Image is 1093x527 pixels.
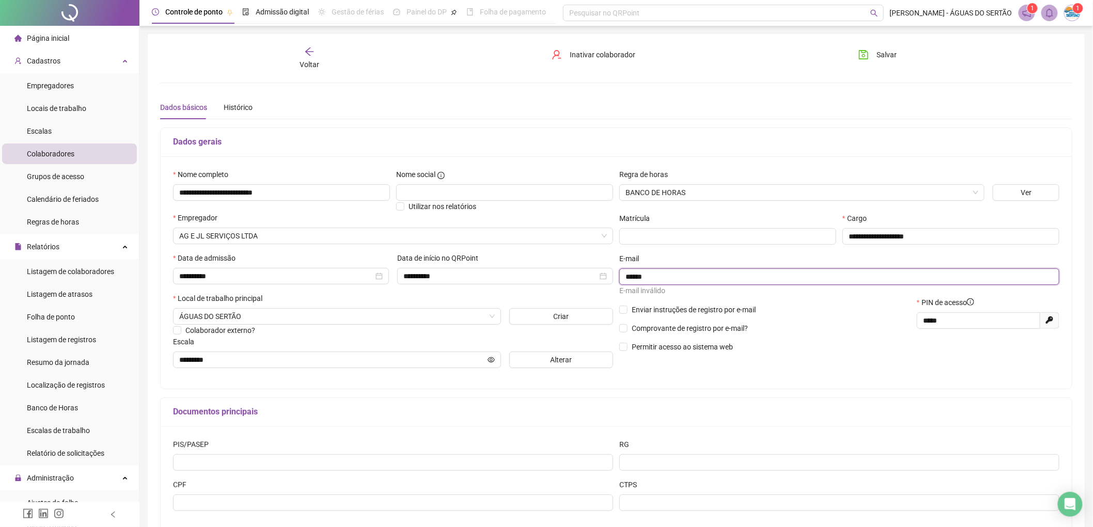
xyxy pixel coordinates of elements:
label: CPF [173,479,193,490]
span: Escalas de trabalho [27,426,90,435]
button: Ver [993,184,1059,201]
span: notification [1022,8,1032,18]
span: pushpin [451,9,457,15]
span: Regras de horas [27,218,79,226]
span: Nome social [396,169,435,180]
span: Enviar instruções de registro por e-mail [632,306,756,314]
div: Dados básicos [160,102,207,113]
span: search [870,9,878,17]
span: Cadastros [27,57,60,65]
sup: 1 [1027,3,1038,13]
span: AG E JL SERVIÇOS LTDA [179,228,607,244]
span: Criar [554,311,569,322]
span: Alterar [551,354,572,365]
span: Banco de Horas [27,404,78,412]
span: Escalas [27,127,52,135]
span: Ajustes da folha [27,499,79,507]
span: Locais de trabalho [27,104,86,113]
span: Comprovante de registro por e-mail? [632,324,748,332]
span: lock [14,474,22,482]
label: E-mail [619,253,646,264]
span: save [858,50,869,60]
span: Permitir acesso ao sistema web [632,343,733,351]
span: linkedin [38,508,49,519]
div: Histórico [224,102,253,113]
span: Salvar [877,49,897,60]
span: Controle de ponto [165,8,223,16]
sup: Atualize o seu contato no menu Meus Dados [1073,3,1083,13]
span: info-circle [967,298,974,306]
span: Listagem de colaboradores [27,267,114,276]
label: RG [619,439,636,450]
label: PIS/PASEP [173,439,215,450]
span: bell [1045,8,1054,18]
span: Administração [27,474,74,482]
span: BANCO DE HORAS [626,185,978,200]
label: CTPS [619,479,644,490]
label: Data de início no QRPoint [397,252,485,264]
span: Painel do DP [407,8,447,16]
span: arrow-left [304,46,315,57]
button: Alterar [509,352,613,368]
span: 1 [1076,5,1080,12]
label: Matrícula [619,213,657,224]
label: Data de admissão [173,252,242,264]
span: user-delete [552,50,562,60]
button: Salvar [851,46,905,63]
span: Grupos de acesso [27,172,84,181]
label: Escala [173,336,201,347]
div: E-mail inválido [619,285,1059,296]
span: Listagem de registros [27,336,96,344]
span: Resumo da jornada [27,358,89,366]
label: Nome completo [173,169,235,180]
span: PIN de acesso [922,297,974,308]
span: pushpin [227,9,233,15]
span: left [110,511,117,518]
span: file-done [242,8,249,15]
span: Voltar [300,60,319,69]
span: clock-circle [152,8,159,15]
label: Local de trabalho principal [173,293,269,304]
span: home [14,35,22,42]
button: Criar [509,308,613,325]
span: Localização de registros [27,381,105,389]
span: Listagem de atrasos [27,290,92,298]
span: 1 [1031,5,1035,12]
span: dashboard [393,8,400,15]
span: [PERSON_NAME] - ÁGUAS DO SERTÃO [890,7,1012,19]
span: Ver [1021,187,1032,198]
span: sun [318,8,325,15]
span: Folha de pagamento [480,8,546,16]
div: Open Intercom Messenger [1058,492,1083,517]
span: Colaborador externo? [185,326,255,334]
span: Colaboradores [27,150,74,158]
label: Cargo [842,213,873,224]
button: Inativar colaborador [544,46,644,63]
span: info-circle [438,172,445,179]
span: Admissão digital [256,8,309,16]
span: ESTRADA BR 361 KM 86 ZONA RURAL PIANCÓ PB [179,309,495,324]
span: facebook [23,508,33,519]
span: eye [488,356,495,363]
span: Inativar colaborador [570,49,636,60]
span: Calendário de feriados [27,195,99,203]
span: file [14,243,22,250]
span: Empregadores [27,82,74,90]
span: instagram [54,508,64,519]
span: Relatório de solicitações [27,449,104,457]
span: user-add [14,57,22,65]
span: Gestão de férias [332,8,384,16]
label: Regra de horas [619,169,675,180]
span: Folha de ponto [27,313,75,321]
h5: Documentos principais [173,406,1059,418]
span: Utilizar nos relatórios [409,202,476,211]
h5: Dados gerais [173,136,1059,148]
img: 5801 [1065,5,1080,21]
span: Relatórios [27,243,59,251]
span: Página inicial [27,34,69,42]
label: Empregador [173,212,224,223]
span: book [466,8,474,15]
